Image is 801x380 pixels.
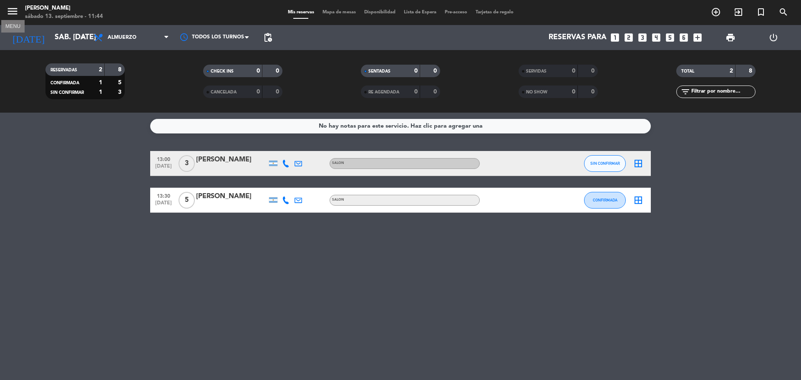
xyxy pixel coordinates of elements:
[118,67,123,73] strong: 8
[433,68,438,74] strong: 0
[118,89,123,95] strong: 3
[711,7,721,17] i: add_circle_outline
[572,68,575,74] strong: 0
[276,68,281,74] strong: 0
[332,161,344,165] span: SALON
[263,33,273,43] span: pending_actions
[211,90,237,94] span: CANCELADA
[733,7,743,17] i: exit_to_app
[368,90,399,94] span: RE AGENDADA
[6,28,50,47] i: [DATE]
[368,69,390,73] span: SENTADAS
[526,90,547,94] span: NO SHOW
[678,32,689,43] i: looks_6
[633,195,643,205] i: border_all
[284,10,318,15] span: Mis reservas
[610,32,620,43] i: looks_one
[153,164,174,173] span: [DATE]
[414,89,418,95] strong: 0
[651,32,662,43] i: looks_4
[526,69,547,73] span: SERVIDAS
[665,32,675,43] i: looks_5
[433,89,438,95] strong: 0
[108,35,136,40] span: Almuerzo
[681,69,694,73] span: TOTAL
[400,10,441,15] span: Lista de Espera
[633,159,643,169] i: border_all
[692,32,703,43] i: add_box
[591,68,596,74] strong: 0
[153,200,174,210] span: [DATE]
[768,33,778,43] i: power_settings_new
[749,68,754,74] strong: 8
[590,161,620,166] span: SIN CONFIRMAR
[196,191,267,202] div: [PERSON_NAME]
[778,7,788,17] i: search
[360,10,400,15] span: Disponibilidad
[99,89,102,95] strong: 1
[725,33,736,43] span: print
[623,32,634,43] i: looks_two
[591,89,596,95] strong: 0
[572,89,575,95] strong: 0
[318,10,360,15] span: Mapa de mesas
[50,91,84,95] span: SIN CONFIRMAR
[196,154,267,165] div: [PERSON_NAME]
[257,68,260,74] strong: 0
[276,89,281,95] strong: 0
[257,89,260,95] strong: 0
[637,32,648,43] i: looks_3
[414,68,418,74] strong: 0
[1,22,25,30] div: MENU
[471,10,518,15] span: Tarjetas de regalo
[118,80,123,86] strong: 5
[680,87,690,97] i: filter_list
[549,33,607,42] span: Reservas para
[584,155,626,172] button: SIN CONFIRMAR
[25,4,103,13] div: [PERSON_NAME]
[756,7,766,17] i: turned_in_not
[752,25,795,50] div: LOG OUT
[50,81,79,85] span: CONFIRMADA
[441,10,471,15] span: Pre-acceso
[319,121,483,131] div: No hay notas para este servicio. Haz clic para agregar una
[78,33,88,43] i: arrow_drop_down
[153,154,174,164] span: 13:00
[593,198,617,202] span: CONFIRMADA
[332,198,344,201] span: SALON
[584,192,626,209] button: CONFIRMADA
[50,68,77,72] span: RESERVADAS
[99,67,102,73] strong: 2
[6,5,19,18] i: menu
[690,87,755,96] input: Filtrar por nombre...
[730,68,733,74] strong: 2
[25,13,103,21] div: sábado 13. septiembre - 11:44
[99,80,102,86] strong: 1
[153,191,174,200] span: 13:30
[211,69,234,73] span: CHECK INS
[179,192,195,209] span: 5
[179,155,195,172] span: 3
[6,5,19,20] button: menu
